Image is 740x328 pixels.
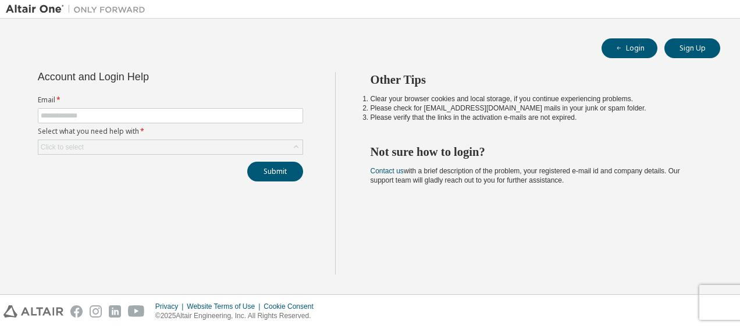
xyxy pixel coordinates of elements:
div: Cookie Consent [264,302,320,311]
li: Please verify that the links in the activation e-mails are not expired. [371,113,700,122]
p: © 2025 Altair Engineering, Inc. All Rights Reserved. [155,311,321,321]
img: Altair One [6,3,151,15]
li: Clear your browser cookies and local storage, if you continue experiencing problems. [371,94,700,104]
img: altair_logo.svg [3,305,63,318]
span: with a brief description of the problem, your registered e-mail id and company details. Our suppo... [371,167,680,184]
div: Privacy [155,302,187,311]
label: Email [38,95,303,105]
button: Sign Up [664,38,720,58]
label: Select what you need help with [38,127,303,136]
img: linkedin.svg [109,305,121,318]
button: Submit [247,162,303,181]
h2: Other Tips [371,72,700,87]
li: Please check for [EMAIL_ADDRESS][DOMAIN_NAME] mails in your junk or spam folder. [371,104,700,113]
img: instagram.svg [90,305,102,318]
img: youtube.svg [128,305,145,318]
h2: Not sure how to login? [371,144,700,159]
button: Login [602,38,657,58]
div: Click to select [38,140,303,154]
img: facebook.svg [70,305,83,318]
a: Contact us [371,167,404,175]
div: Click to select [41,142,84,152]
div: Website Terms of Use [187,302,264,311]
div: Account and Login Help [38,72,250,81]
